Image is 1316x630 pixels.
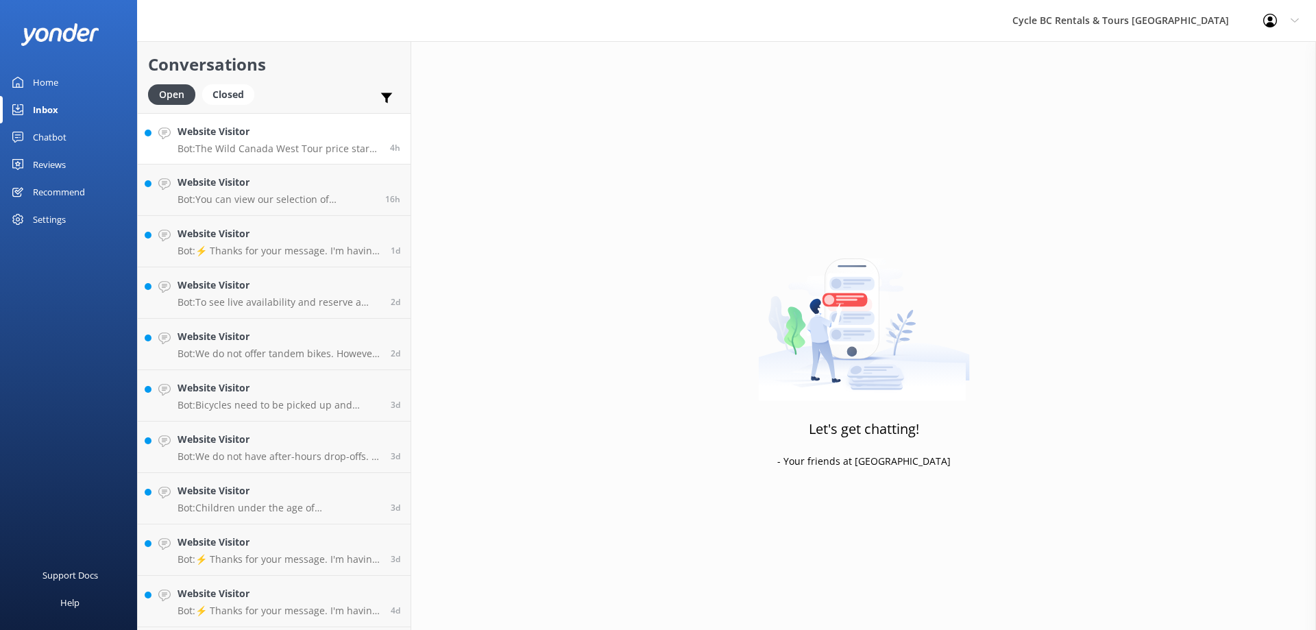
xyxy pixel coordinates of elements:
[777,454,951,469] p: - Your friends at [GEOGRAPHIC_DATA]
[391,450,400,462] span: Sep 04 2025 03:03pm (UTC -07:00) America/Tijuana
[178,535,380,550] h4: Website Visitor
[178,245,380,257] p: Bot: ⚡ Thanks for your message. I'm having a difficult time finding the right answer for you. Ple...
[178,605,380,617] p: Bot: ⚡ Thanks for your message. I'm having a difficult time finding the right answer for you. Ple...
[178,226,380,241] h4: Website Visitor
[178,296,380,308] p: Bot: To see live availability and reserve a motorcycle, please check out our website for motorcyc...
[391,605,400,616] span: Sep 04 2025 11:07am (UTC -07:00) America/Tijuana
[148,86,202,101] a: Open
[178,193,375,206] p: Bot: You can view our selection of motorcycles for sale at [URL][DOMAIN_NAME].
[148,51,400,77] h2: Conversations
[178,586,380,601] h4: Website Visitor
[391,553,400,565] span: Sep 04 2025 12:29pm (UTC -07:00) America/Tijuana
[385,193,400,205] span: Sep 07 2025 07:43pm (UTC -07:00) America/Tijuana
[178,175,375,190] h4: Website Visitor
[391,348,400,359] span: Sep 05 2025 09:25pm (UTC -07:00) America/Tijuana
[42,561,98,589] div: Support Docs
[178,553,380,566] p: Bot: ⚡ Thanks for your message. I'm having a difficult time finding the right answer for you. Ple...
[178,124,380,139] h4: Website Visitor
[178,399,380,411] p: Bot: Bicycles need to be picked up and dropped off from the location they are rented from.
[809,418,919,440] h3: Let's get chatting!
[202,84,254,105] div: Closed
[178,329,380,344] h4: Website Visitor
[60,589,80,616] div: Help
[148,84,195,105] div: Open
[178,502,380,514] p: Bot: Children under the age of [DEMOGRAPHIC_DATA] are not permitted to ride e-bikes or e-scooters.
[138,370,411,422] a: Website VisitorBot:Bicycles need to be picked up and dropped off from the location they are rente...
[33,151,66,178] div: Reviews
[391,399,400,411] span: Sep 05 2025 10:38am (UTC -07:00) America/Tijuana
[21,23,99,46] img: yonder-white-logo.png
[178,348,380,360] p: Bot: We do not offer tandem bikes. However, we have double seater scooter rentals. You can learn ...
[138,576,411,627] a: Website VisitorBot:⚡ Thanks for your message. I'm having a difficult time finding the right answe...
[391,502,400,513] span: Sep 04 2025 02:33pm (UTC -07:00) America/Tijuana
[138,422,411,473] a: Website VisitorBot:We do not have after-hours drop-offs. A Cycle BC employee needs to be present ...
[138,319,411,370] a: Website VisitorBot:We do not offer tandem bikes. However, we have double seater scooter rentals. ...
[390,142,400,154] span: Sep 08 2025 08:07am (UTC -07:00) America/Tijuana
[178,432,380,447] h4: Website Visitor
[33,123,66,151] div: Chatbot
[138,113,411,165] a: Website VisitorBot:The Wild Canada West Tour price starts from $3,600 per person. You can request...
[138,473,411,524] a: Website VisitorBot:Children under the age of [DEMOGRAPHIC_DATA] are not permitted to ride e-bikes...
[178,278,380,293] h4: Website Visitor
[138,524,411,576] a: Website VisitorBot:⚡ Thanks for your message. I'm having a difficult time finding the right answe...
[33,69,58,96] div: Home
[138,165,411,216] a: Website VisitorBot:You can view our selection of motorcycles for sale at [URL][DOMAIN_NAME].16h
[138,216,411,267] a: Website VisitorBot:⚡ Thanks for your message. I'm having a difficult time finding the right answe...
[33,206,66,233] div: Settings
[178,380,380,396] h4: Website Visitor
[202,86,261,101] a: Closed
[33,178,85,206] div: Recommend
[758,230,970,401] img: artwork of a man stealing a conversation from at giant smartphone
[178,483,380,498] h4: Website Visitor
[33,96,58,123] div: Inbox
[138,267,411,319] a: Website VisitorBot:To see live availability and reserve a motorcycle, please check out our websit...
[391,296,400,308] span: Sep 06 2025 12:13pm (UTC -07:00) America/Tijuana
[178,450,380,463] p: Bot: We do not have after-hours drop-offs. A Cycle BC employee needs to be present to check you i...
[391,245,400,256] span: Sep 06 2025 11:54pm (UTC -07:00) America/Tijuana
[178,143,380,155] p: Bot: The Wild Canada West Tour price starts from $3,600 per person. You can request a quote onlin...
